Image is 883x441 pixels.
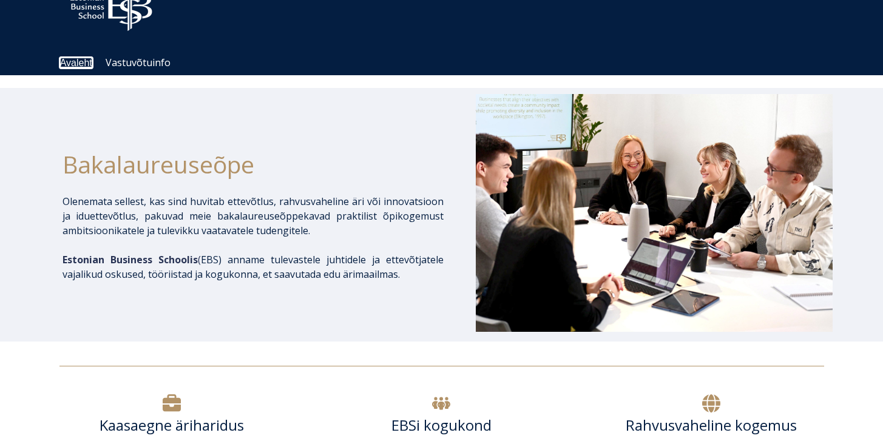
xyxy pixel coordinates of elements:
[476,94,833,332] img: Bakalaureusetudengid
[329,416,554,434] h6: EBSi kogukond
[63,146,444,182] h1: Bakalaureuseõpe
[53,50,842,75] div: Navigation Menu
[63,252,444,281] p: EBS) anname tulevastele juhtidele ja ettevõtjatele vajalikud oskused, tööriistad ja kogukonna, et...
[63,194,444,238] p: Olenemata sellest, kas sind huvitab ettevõtlus, rahvusvaheline äri või innovatsioon ja iduettevõt...
[598,416,824,434] h6: Rahvusvaheline kogemus
[63,253,201,266] span: (
[59,416,285,434] h6: Kaasaegne äriharidus
[63,253,198,266] span: Estonian Business Schoolis
[60,58,92,68] a: Avaleht
[106,56,171,69] a: Vastuvõtuinfo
